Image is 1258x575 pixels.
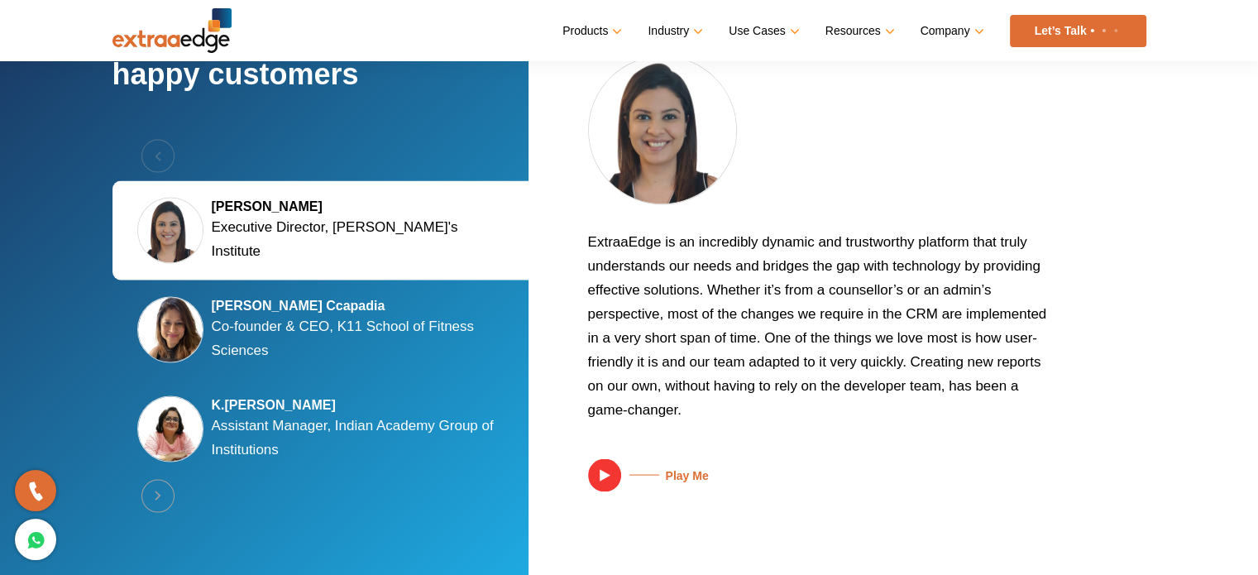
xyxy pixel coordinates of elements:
img: logo_orange.svg [26,26,40,40]
button: Next [141,480,175,513]
div: v 4.0.25 [46,26,81,40]
a: Products [562,19,619,43]
h5: [PERSON_NAME] [212,199,509,215]
p: Co-founder & CEO, K11 School of Fitness Sciences [212,314,509,362]
p: Assistant Manager, Indian Academy Group of Institutions [212,414,509,462]
p: ExtraaEdge is an incredibly dynamic and trustworthy platform that truly understands our needs and... [588,230,1059,434]
img: tab_domain_overview_orange.svg [45,96,58,109]
a: Industry [648,19,700,43]
h5: Play Me [621,469,709,483]
h5: [PERSON_NAME] Ccapadia [212,298,509,314]
div: Keywords by Traffic [183,98,279,108]
img: tab_keywords_by_traffic_grey.svg [165,96,178,109]
p: Executive Director, [PERSON_NAME]'s Institute [212,215,509,263]
a: Use Cases [729,19,796,43]
a: Company [921,19,981,43]
a: Let’s Talk [1010,15,1146,47]
h5: K.[PERSON_NAME] [212,397,509,414]
div: Domain Overview [63,98,148,108]
img: play.svg [588,459,621,492]
a: Resources [825,19,892,43]
div: Domain: [DOMAIN_NAME] [43,43,182,56]
img: website_grey.svg [26,43,40,56]
h2: We have 500+ happy customers [112,15,534,140]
